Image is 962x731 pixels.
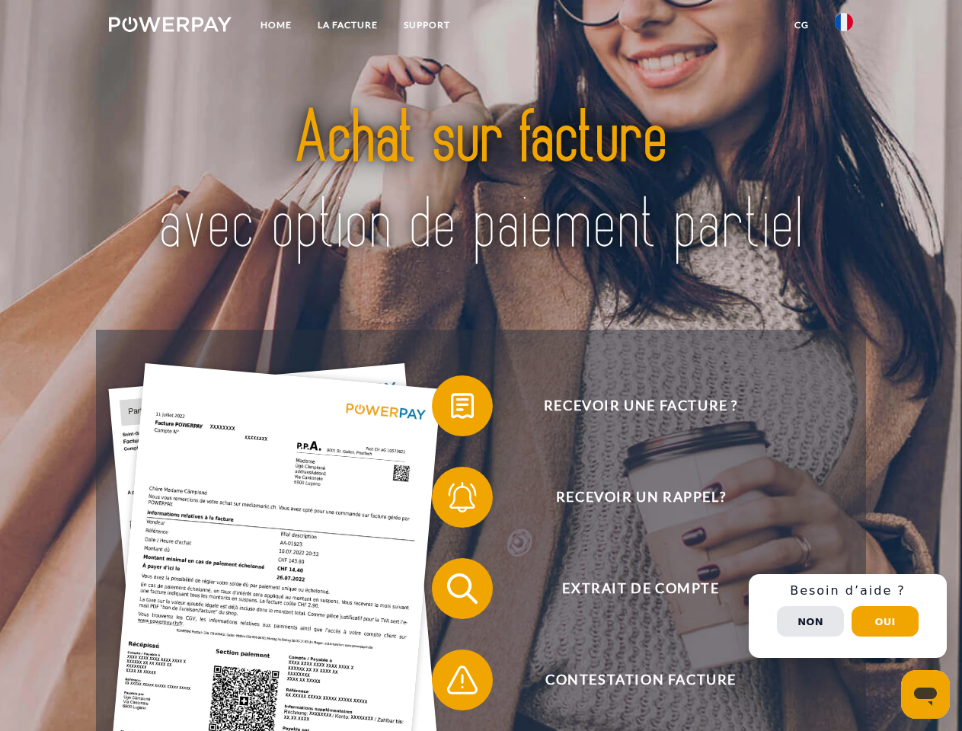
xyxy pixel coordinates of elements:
button: Recevoir un rappel? [432,467,828,528]
img: qb_search.svg [443,570,481,608]
a: Home [248,11,305,39]
img: title-powerpay_fr.svg [145,73,817,292]
button: Oui [852,606,919,637]
img: qb_bill.svg [443,387,481,425]
img: fr [835,13,853,31]
span: Extrait de compte [454,558,827,619]
img: logo-powerpay-white.svg [109,17,232,32]
img: qb_warning.svg [443,661,481,699]
div: Schnellhilfe [749,574,947,658]
img: qb_bell.svg [443,478,481,516]
a: LA FACTURE [305,11,391,39]
button: Recevoir une facture ? [432,375,828,436]
span: Contestation Facture [454,650,827,710]
button: Contestation Facture [432,650,828,710]
a: CG [781,11,822,39]
button: Non [777,606,844,637]
a: Support [391,11,463,39]
span: Recevoir un rappel? [454,467,827,528]
button: Extrait de compte [432,558,828,619]
iframe: Bouton de lancement de la fenêtre de messagerie [901,670,950,719]
span: Recevoir une facture ? [454,375,827,436]
h3: Besoin d’aide ? [758,583,938,599]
